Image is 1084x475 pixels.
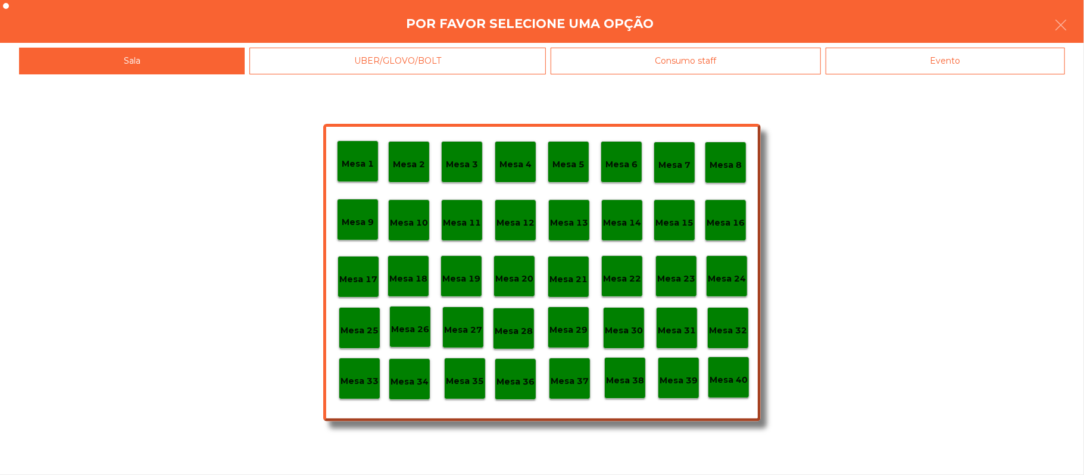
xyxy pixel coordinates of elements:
p: Mesa 9 [342,215,374,229]
p: Mesa 6 [605,158,638,171]
p: Mesa 22 [603,272,641,286]
p: Mesa 1 [342,157,374,171]
p: Mesa 15 [655,216,693,230]
p: Mesa 11 [443,216,481,230]
div: Evento [826,48,1065,74]
p: Mesa 10 [390,216,428,230]
div: Consumo staff [551,48,821,74]
p: Mesa 29 [549,323,588,337]
p: Mesa 5 [552,158,585,171]
p: Mesa 40 [710,373,748,387]
p: Mesa 12 [496,216,535,230]
p: Mesa 26 [391,323,429,336]
p: Mesa 36 [496,375,535,389]
p: Mesa 3 [446,158,478,171]
p: Mesa 13 [550,216,588,230]
p: Mesa 4 [499,158,532,171]
div: UBER/GLOVO/BOLT [249,48,545,74]
p: Mesa 17 [339,273,377,286]
p: Mesa 37 [551,374,589,388]
p: Mesa 8 [710,158,742,172]
p: Mesa 34 [391,375,429,389]
p: Mesa 20 [495,272,533,286]
p: Mesa 32 [709,324,747,337]
p: Mesa 38 [606,374,644,387]
p: Mesa 39 [660,374,698,387]
p: Mesa 14 [603,216,641,230]
p: Mesa 31 [658,324,696,337]
p: Mesa 7 [658,158,691,172]
p: Mesa 21 [549,273,588,286]
p: Mesa 24 [708,272,746,286]
p: Mesa 35 [446,374,484,388]
div: Sala [19,48,245,74]
p: Mesa 27 [444,323,482,337]
p: Mesa 2 [393,158,425,171]
p: Mesa 30 [605,324,643,337]
p: Mesa 33 [340,374,379,388]
p: Mesa 23 [657,272,695,286]
p: Mesa 18 [389,272,427,286]
p: Mesa 19 [442,272,480,286]
p: Mesa 28 [495,324,533,338]
p: Mesa 25 [340,324,379,337]
h4: Por favor selecione uma opção [407,15,654,33]
p: Mesa 16 [707,216,745,230]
